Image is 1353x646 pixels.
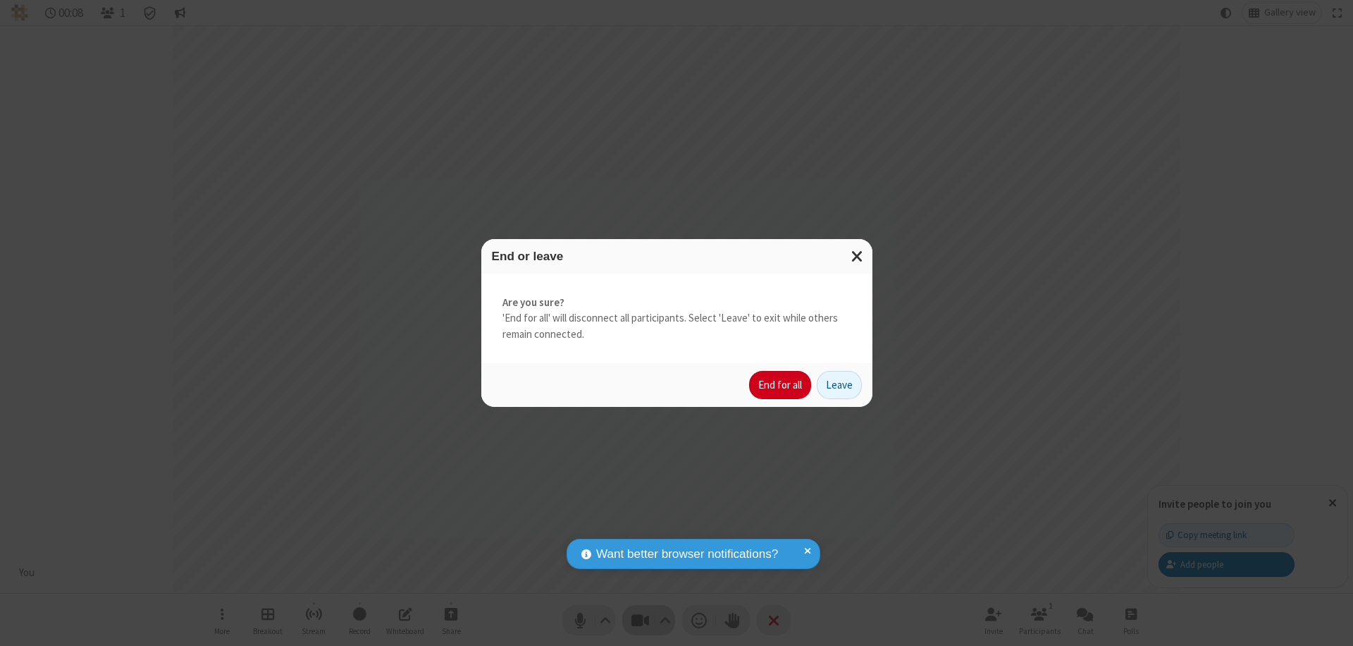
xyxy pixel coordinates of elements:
strong: Are you sure? [502,295,851,311]
button: Leave [817,371,862,399]
div: 'End for all' will disconnect all participants. Select 'Leave' to exit while others remain connec... [481,274,872,364]
span: Want better browser notifications? [596,545,778,563]
button: Close modal [843,239,872,274]
h3: End or leave [492,250,862,263]
button: End for all [749,371,811,399]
